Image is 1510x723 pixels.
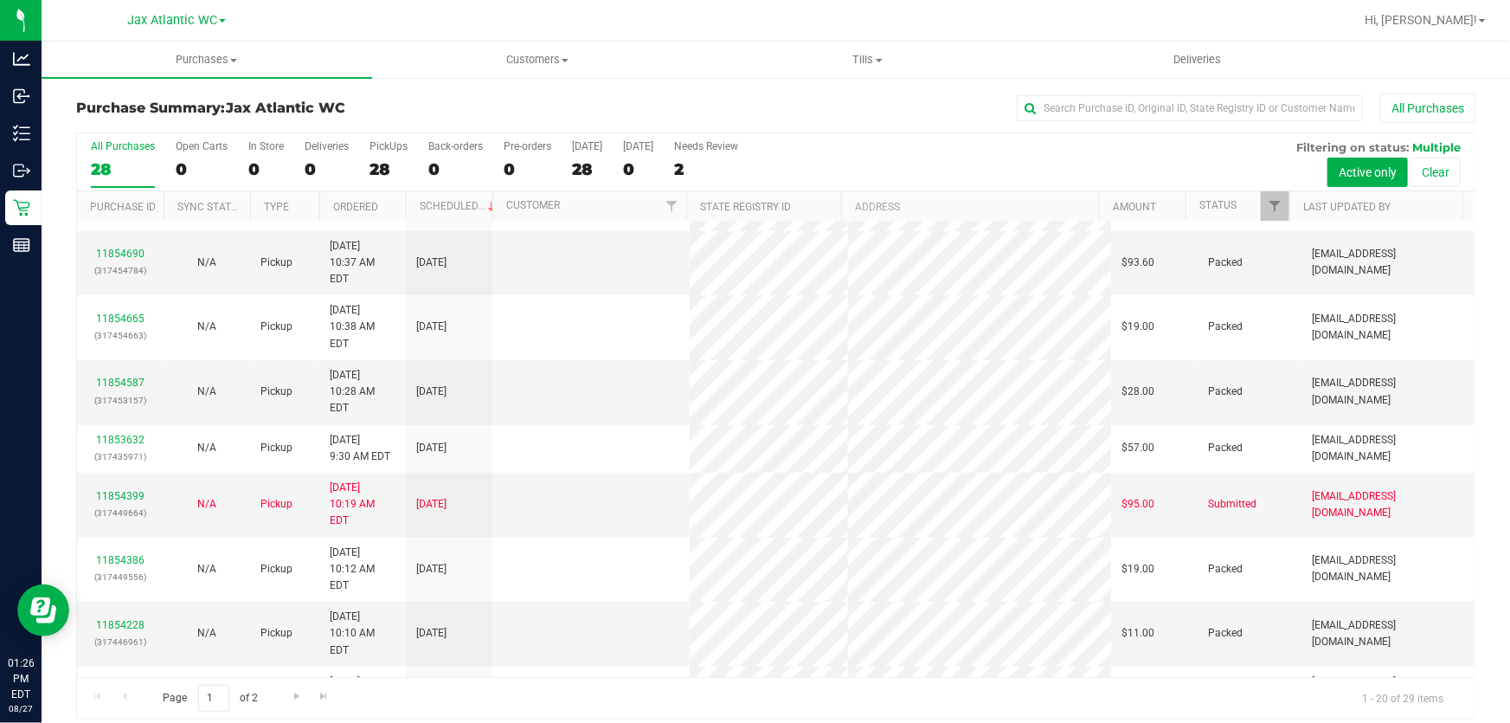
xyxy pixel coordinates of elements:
span: [DATE] [416,625,447,642]
div: Open Carts [176,140,228,152]
p: 01:26 PM EDT [8,655,34,702]
span: Purchases [42,52,372,68]
span: Tills [704,52,1032,68]
p: 08/27 [8,702,34,715]
p: (317454663) [87,327,153,344]
span: $57.00 [1121,440,1154,456]
p: (317449664) [87,505,153,521]
p: (317449556) [87,569,153,585]
div: 28 [369,159,408,179]
div: 2 [674,159,738,179]
button: N/A [197,255,216,271]
inline-svg: Analytics [13,50,30,68]
span: Pickup [260,496,292,513]
button: N/A [197,496,216,513]
a: Customer [506,199,560,211]
inline-svg: Inbound [13,87,30,105]
span: [DATE] 10:19 AM EDT [330,480,395,530]
div: [DATE] [572,140,602,152]
span: [EMAIL_ADDRESS][DOMAIN_NAME] [1312,311,1464,344]
div: 0 [248,159,284,179]
span: Not Applicable [197,498,216,510]
span: $19.00 [1121,319,1154,335]
span: Pickup [260,255,292,271]
span: Packed [1208,625,1243,642]
iframe: Resource center [17,584,69,636]
inline-svg: Retail [13,199,30,216]
span: $28.00 [1121,384,1154,400]
span: $95.00 [1121,496,1154,513]
span: Not Applicable [197,563,216,575]
div: PickUps [369,140,408,152]
a: State Registry ID [700,201,791,213]
a: Amount [1113,201,1156,213]
button: N/A [197,319,216,335]
a: 11854665 [96,313,145,325]
a: 11854587 [96,377,145,389]
div: 0 [305,159,349,179]
span: Pickup [260,561,292,578]
span: [DATE] [416,561,447,578]
span: Multiple [1412,140,1461,154]
a: Filter [658,191,686,221]
button: N/A [197,440,216,456]
span: [EMAIL_ADDRESS][DOMAIN_NAME] [1312,246,1464,279]
a: 11853632 [96,434,145,446]
a: Customers [372,42,703,78]
span: [DATE] 9:31 AM EDT [330,674,390,707]
a: Purchases [42,42,372,78]
a: 11854690 [96,248,145,260]
inline-svg: Inventory [13,125,30,142]
span: Packed [1208,319,1243,335]
span: [EMAIL_ADDRESS][DOMAIN_NAME] [1312,674,1464,707]
a: Sync Status [177,201,244,213]
div: Needs Review [674,140,738,152]
span: [DATE] [416,384,447,400]
a: 11854386 [96,554,145,566]
inline-svg: Reports [13,236,30,254]
span: [DATE] 9:30 AM EDT [330,432,390,465]
span: Hi, [PERSON_NAME]! [1365,13,1477,27]
span: Packed [1208,440,1243,456]
button: N/A [197,384,216,400]
span: Jax Atlantic WC [127,13,217,28]
a: Scheduled [420,200,498,212]
span: $19.00 [1121,561,1154,578]
div: In Store [248,140,284,152]
a: Purchase ID [90,201,156,213]
div: 0 [504,159,551,179]
span: Packed [1208,255,1243,271]
span: Not Applicable [197,627,216,639]
span: Deliveries [1151,52,1245,68]
a: 11854228 [96,619,145,631]
span: [DATE] [416,496,447,513]
div: Pre-orders [504,140,551,152]
a: 11854140 [96,675,145,687]
span: Pickup [260,625,292,642]
span: [EMAIL_ADDRESS][DOMAIN_NAME] [1312,375,1464,408]
a: 11854399 [96,490,145,502]
a: Ordered [333,201,378,213]
p: (317454784) [87,262,153,279]
span: [DATE] 10:38 AM EDT [330,302,395,352]
span: Packed [1208,384,1243,400]
th: Address [841,191,1099,222]
p: (317446961) [87,634,153,650]
span: [DATE] [416,319,447,335]
a: Go to the last page [312,685,337,708]
a: Filter [1261,191,1289,221]
input: Search Purchase ID, Original ID, State Registry ID or Customer Name... [1017,95,1363,121]
a: Type [264,201,289,213]
span: Not Applicable [197,256,216,268]
span: Pickup [260,319,292,335]
button: N/A [197,625,216,642]
h3: Purchase Summary: [76,100,543,116]
div: Deliveries [305,140,349,152]
span: Filtering on status: [1296,140,1409,154]
a: Deliveries [1032,42,1363,78]
span: [EMAIL_ADDRESS][DOMAIN_NAME] [1312,617,1464,650]
span: Packed [1208,561,1243,578]
span: Not Applicable [197,385,216,397]
a: Last Updated By [1303,201,1391,213]
span: [EMAIL_ADDRESS][DOMAIN_NAME] [1312,488,1464,521]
